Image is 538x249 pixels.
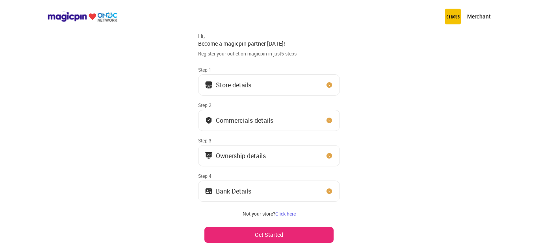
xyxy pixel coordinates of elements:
img: clock_icon_new.67dbf243.svg [325,81,333,89]
img: clock_icon_new.67dbf243.svg [325,116,333,124]
div: Hi, Become a magicpin partner [DATE]! [198,32,340,47]
div: Step 2 [198,102,340,108]
img: commercials_icon.983f7837.svg [205,152,213,160]
div: Step 1 [198,66,340,73]
span: Not your store? [243,210,275,217]
a: Click here [275,210,296,217]
img: clock_icon_new.67dbf243.svg [325,152,333,160]
button: Bank Details [198,181,340,202]
div: Store details [216,83,251,87]
div: Ownership details [216,154,266,158]
button: Commercials details [198,110,340,131]
div: Bank Details [216,189,251,193]
div: Register your outlet on magicpin in just 5 steps [198,50,340,57]
img: clock_icon_new.67dbf243.svg [325,187,333,195]
button: Get Started [204,227,334,243]
img: ondc-logo-new-small.8a59708e.svg [47,11,117,22]
img: bank_details_tick.fdc3558c.svg [205,116,213,124]
button: Store details [198,74,340,96]
div: Step 3 [198,137,340,144]
div: Step 4 [198,173,340,179]
button: Ownership details [198,145,340,166]
img: ownership_icon.37569ceb.svg [205,187,213,195]
p: Merchant [467,13,491,20]
img: circus.b677b59b.png [445,9,461,24]
div: Commercials details [216,118,273,122]
img: storeIcon.9b1f7264.svg [205,81,213,89]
